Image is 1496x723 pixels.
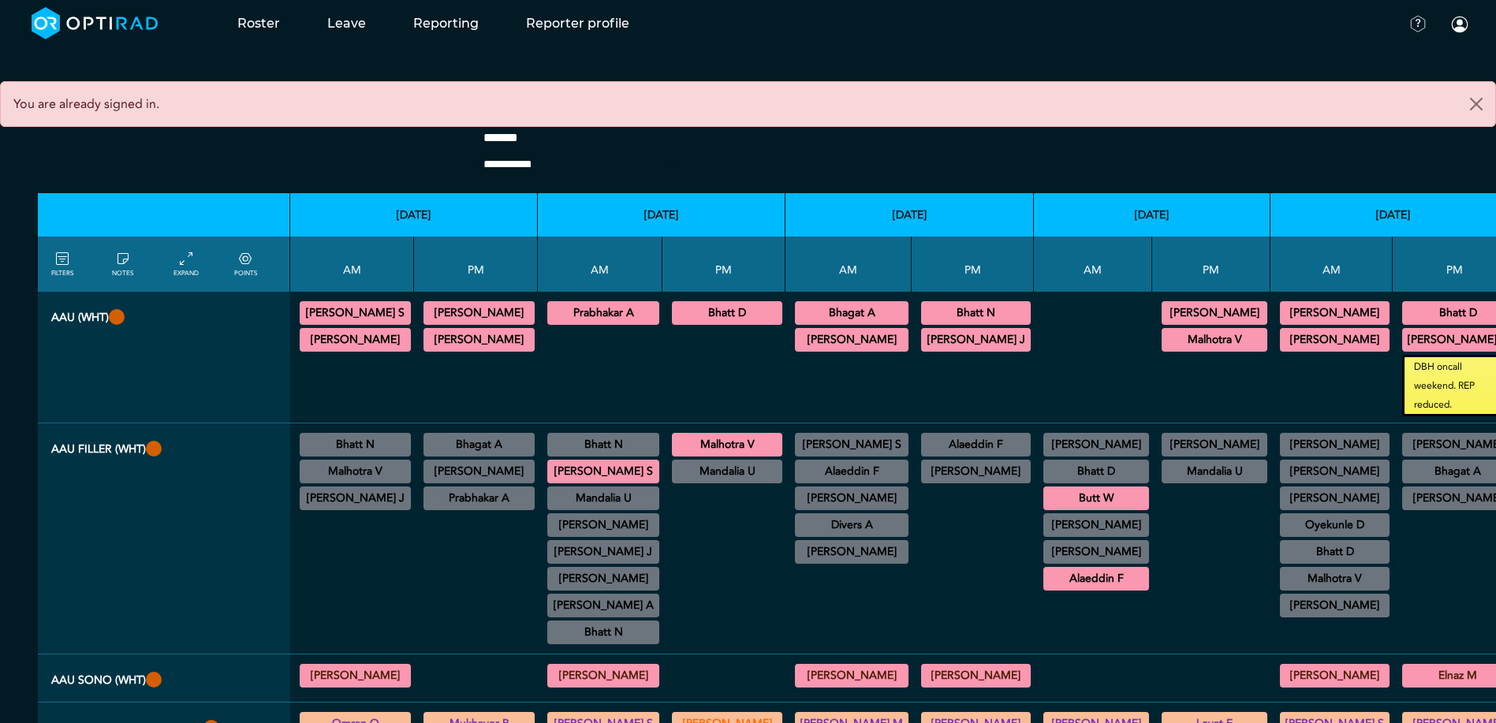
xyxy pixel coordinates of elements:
[1046,462,1147,481] summary: Bhatt D
[538,237,662,292] th: AM
[302,462,409,481] summary: Malhotra V
[1046,542,1147,561] summary: [PERSON_NAME]
[921,664,1031,688] div: General US 13:30 - 18:30
[550,596,657,615] summary: [PERSON_NAME] A
[1282,542,1387,561] summary: Bhatt D
[795,540,908,564] div: ImE Lead till 1/4/2026 11:30 - 15:30
[426,435,532,454] summary: Bhagat A
[797,542,906,561] summary: [PERSON_NAME]
[1162,301,1267,325] div: CT Trauma & Urgent/MRI Trauma & Urgent 13:30 - 18:30
[112,250,133,278] a: show/hide notes
[300,433,411,457] div: General CT/General MRI/General XR 08:30 - 12:00
[38,423,290,654] th: AAU FILLER (WHT)
[1280,301,1390,325] div: CT Trauma & Urgent/MRI Trauma & Urgent 08:30 - 13:30
[302,489,409,508] summary: [PERSON_NAME] J
[550,569,657,588] summary: [PERSON_NAME]
[32,7,159,39] img: brand-opti-rad-logos-blue-and-white-d2f68631ba2948856bd03f2d395fb146ddc8fb01b4b6e9315ea85fa773367...
[1280,594,1390,617] div: General CT/General MRI/General XR 10:30 - 14:00
[300,460,411,483] div: General US/US Diagnostic MSK/US Gynaecology/US Interventional H&N/US Interventional MSK/US Interv...
[1280,540,1390,564] div: US Diagnostic MSK/US Interventional MSK 09:00 - 11:00
[1280,486,1390,510] div: CT Trauma & Urgent/MRI Trauma & Urgent 08:30 - 13:30
[302,330,409,349] summary: [PERSON_NAME]
[1164,330,1265,349] summary: Malhotra V
[912,237,1034,292] th: PM
[538,193,785,237] th: [DATE]
[1043,567,1149,591] div: CT Trauma & Urgent/MRI Trauma & Urgent 09:30 - 13:30
[785,237,912,292] th: AM
[1282,304,1387,322] summary: [PERSON_NAME]
[423,301,535,325] div: CT Trauma & Urgent/MRI Trauma & Urgent 13:30 - 18:30
[1046,569,1147,588] summary: Alaeddin F
[423,433,535,457] div: General CT/General MRI/General XR 13:30 - 15:00
[1043,433,1149,457] div: CD role 07:00 - 13:00
[1046,435,1147,454] summary: [PERSON_NAME]
[1280,460,1390,483] div: No specified Site 08:00 - 12:30
[550,666,657,685] summary: [PERSON_NAME]
[300,301,411,325] div: CT Trauma & Urgent/MRI Trauma & Urgent 08:30 - 13:30
[547,460,659,483] div: CT Trauma & Urgent/MRI Trauma & Urgent 08:30 - 13:30
[51,250,73,278] a: FILTERS
[426,330,532,349] summary: [PERSON_NAME]
[1280,513,1390,537] div: BR Symptomatic Clinic 08:30 - 13:30
[923,435,1028,454] summary: Alaeddin F
[672,301,782,325] div: CT Trauma & Urgent/MRI Trauma & Urgent 13:30 - 18:30
[672,433,782,457] div: CT Trauma & Urgent/MRI Trauma & Urgent 13:30 - 18:30
[302,666,409,685] summary: [PERSON_NAME]
[1282,330,1387,349] summary: [PERSON_NAME]
[921,460,1031,483] div: General CT/General MRI/General XR 13:30 - 18:30
[1162,433,1267,457] div: General CT/General MRI/General XR 13:00 - 14:00
[795,486,908,510] div: General CT/General MRI/General XR 10:00 - 11:00
[1043,486,1149,510] div: CT Trauma & Urgent/MRI Trauma & Urgent 08:30 - 13:30
[1282,489,1387,508] summary: [PERSON_NAME]
[1282,462,1387,481] summary: [PERSON_NAME]
[547,664,659,688] div: General US 08:30 - 13:00
[923,666,1028,685] summary: [PERSON_NAME]
[550,435,657,454] summary: Bhatt N
[302,435,409,454] summary: Bhatt N
[547,301,659,325] div: CT Trauma & Urgent/MRI Trauma & Urgent 08:30 - 13:30
[423,460,535,483] div: CT Trauma & Urgent/MRI Trauma & Urgent 13:30 - 18:30
[785,193,1034,237] th: [DATE]
[1034,193,1270,237] th: [DATE]
[674,462,780,481] summary: Mandalia U
[423,328,535,352] div: CT Trauma & Urgent/MRI Trauma & Urgent 13:30 - 18:30
[1280,328,1390,352] div: CT Trauma & Urgent/MRI Trauma & Urgent 08:30 - 13:30
[38,654,290,703] th: AAU Sono (WHT)
[1282,516,1387,535] summary: Oyekunle D
[1164,462,1265,481] summary: Mandalia U
[921,301,1031,325] div: CT Trauma & Urgent/MRI Trauma & Urgent 13:30 - 18:30
[797,489,906,508] summary: [PERSON_NAME]
[300,664,411,688] div: General US 08:30 - 13:00
[1162,328,1267,352] div: CT Trauma & Urgent/MRI Trauma & Urgent 13:30 - 18:30
[547,594,659,617] div: General CT/CT Gastrointestinal/MRI Gastrointestinal/General MRI/General XR 10:30 - 11:30
[426,304,532,322] summary: [PERSON_NAME]
[547,513,659,537] div: US Head & Neck/US Interventional H&N 09:15 - 12:15
[547,486,659,510] div: US Diagnostic MSK/US Interventional MSK/US General Adult 09:00 - 12:00
[290,237,414,292] th: AM
[426,489,532,508] summary: Prabhakar A
[797,516,906,535] summary: Divers A
[550,623,657,642] summary: Bhatt N
[550,489,657,508] summary: Mandalia U
[547,621,659,644] div: CT Interventional MSK 11:00 - 12:00
[662,237,785,292] th: PM
[797,304,906,322] summary: Bhagat A
[1282,596,1387,615] summary: [PERSON_NAME]
[1270,237,1393,292] th: AM
[1046,489,1147,508] summary: Butt W
[302,304,409,322] summary: [PERSON_NAME] S
[795,513,908,537] div: General CT/General MRI/General XR/General NM 11:00 - 14:30
[547,433,659,457] div: US Interventional MSK 08:30 - 11:00
[38,292,290,423] th: AAU (WHT)
[923,304,1028,322] summary: Bhatt N
[550,516,657,535] summary: [PERSON_NAME]
[1280,664,1390,688] div: General US 08:30 - 13:00
[1280,433,1390,457] div: No specified Site 08:00 - 09:00
[426,462,532,481] summary: [PERSON_NAME]
[1043,460,1149,483] div: CT Trauma & Urgent/MRI Trauma & Urgent 08:30 - 13:30
[300,486,411,510] div: General CT/General MRI/General XR 11:30 - 13:30
[797,330,906,349] summary: [PERSON_NAME]
[797,666,906,685] summary: [PERSON_NAME]
[550,462,657,481] summary: [PERSON_NAME] S
[1152,237,1270,292] th: PM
